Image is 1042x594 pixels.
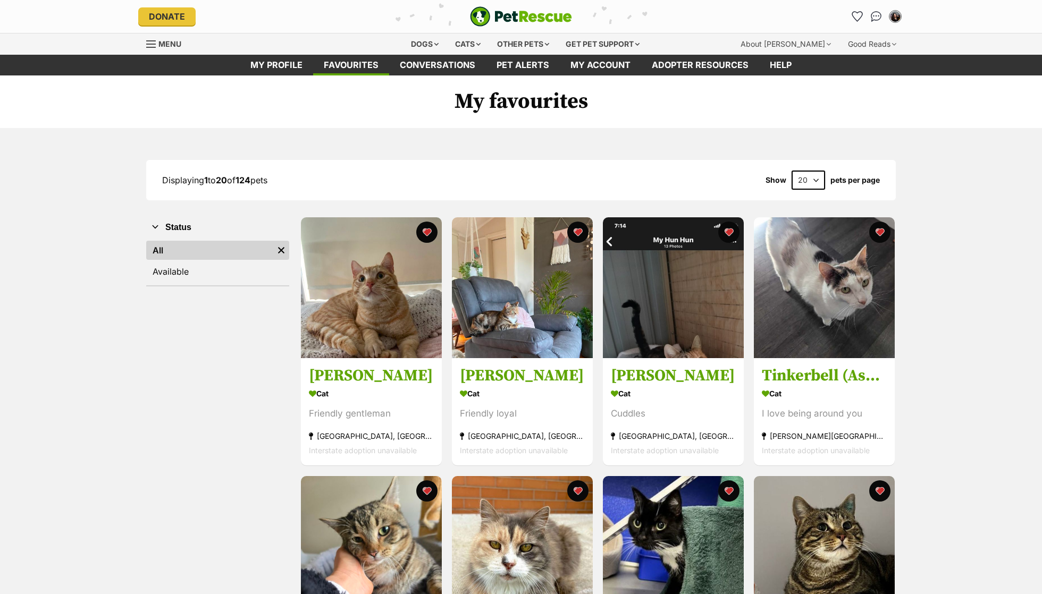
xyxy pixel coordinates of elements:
[641,55,759,75] a: Adopter resources
[460,366,585,386] h3: [PERSON_NAME]
[204,175,208,185] strong: 1
[486,55,560,75] a: Pet alerts
[611,446,719,455] span: Interstate adoption unavailable
[309,446,417,455] span: Interstate adoption unavailable
[603,358,744,466] a: [PERSON_NAME] Cat Cuddles [GEOGRAPHIC_DATA], [GEOGRAPHIC_DATA] Interstate adoption unavailable fa...
[448,33,488,55] div: Cats
[869,222,890,243] button: favourite
[162,175,267,185] span: Displaying to of pets
[240,55,313,75] a: My profile
[611,386,736,402] div: Cat
[733,33,838,55] div: About [PERSON_NAME]
[416,222,438,243] button: favourite
[762,366,887,386] h3: Tinkerbell (Assisted rehome)
[887,8,904,25] button: My account
[236,175,250,185] strong: 124
[309,386,434,402] div: Cat
[470,6,572,27] a: PetRescue
[313,55,389,75] a: Favourites
[216,175,227,185] strong: 20
[869,480,890,502] button: favourite
[452,358,593,466] a: [PERSON_NAME] Cat Friendly loyal [GEOGRAPHIC_DATA], [GEOGRAPHIC_DATA] Interstate adoption unavail...
[460,429,585,444] div: [GEOGRAPHIC_DATA], [GEOGRAPHIC_DATA]
[470,6,572,27] img: logo-e224e6f780fb5917bec1dbf3a21bbac754714ae5b6737aabdf751b685950b380.svg
[309,429,434,444] div: [GEOGRAPHIC_DATA], [GEOGRAPHIC_DATA]
[567,480,589,502] button: favourite
[762,446,870,455] span: Interstate adoption unavailable
[830,176,880,184] label: pets per page
[718,222,740,243] button: favourite
[460,407,585,421] div: Friendly loyal
[301,358,442,466] a: [PERSON_NAME] Cat Friendly gentleman [GEOGRAPHIC_DATA], [GEOGRAPHIC_DATA] Interstate adoption una...
[871,11,882,22] img: chat-41dd97257d64d25036548639549fe6c8038ab92f7586957e7f3b1b290dea8141.svg
[754,217,895,358] img: Tinkerbell (Assisted rehome)
[309,407,434,421] div: Friendly gentleman
[603,217,744,358] img: Chloe
[890,11,901,22] img: Duong Do (Freya) profile pic
[611,366,736,386] h3: [PERSON_NAME]
[762,407,887,421] div: I love being around you
[611,429,736,444] div: [GEOGRAPHIC_DATA], [GEOGRAPHIC_DATA]
[460,446,568,455] span: Interstate adoption unavailable
[718,480,740,502] button: favourite
[848,8,865,25] a: Favourites
[389,55,486,75] a: conversations
[146,262,289,281] a: Available
[146,241,273,260] a: All
[766,176,786,184] span: Show
[759,55,802,75] a: Help
[754,358,895,466] a: Tinkerbell (Assisted rehome) Cat I love being around you [PERSON_NAME][GEOGRAPHIC_DATA] Interstat...
[404,33,446,55] div: Dogs
[301,217,442,358] img: Georgie
[146,33,189,53] a: Menu
[138,7,196,26] a: Donate
[416,480,438,502] button: favourite
[611,407,736,421] div: Cuddles
[460,386,585,402] div: Cat
[762,429,887,444] div: [PERSON_NAME][GEOGRAPHIC_DATA]
[146,220,289,234] button: Status
[848,8,904,25] ul: Account quick links
[273,241,289,260] a: Remove filter
[567,222,589,243] button: favourite
[762,386,887,402] div: Cat
[146,239,289,285] div: Status
[560,55,641,75] a: My account
[452,217,593,358] img: Chloe
[158,39,181,48] span: Menu
[309,366,434,386] h3: [PERSON_NAME]
[868,8,885,25] a: Conversations
[558,33,647,55] div: Get pet support
[841,33,904,55] div: Good Reads
[490,33,557,55] div: Other pets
